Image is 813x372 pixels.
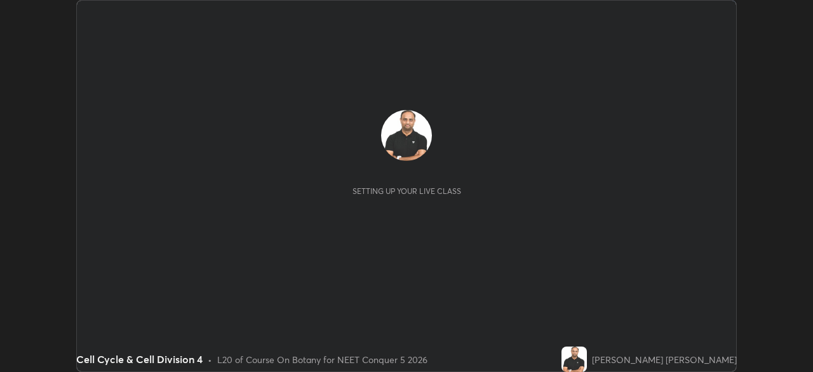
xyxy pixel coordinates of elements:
img: 0288c81ecca544f6b86d0d2edef7c4db.jpg [381,110,432,161]
div: L20 of Course On Botany for NEET Conquer 5 2026 [217,353,427,366]
div: Cell Cycle & Cell Division 4 [76,352,203,367]
div: Setting up your live class [353,186,461,196]
div: • [208,353,212,366]
img: 0288c81ecca544f6b86d0d2edef7c4db.jpg [561,347,587,372]
div: [PERSON_NAME] [PERSON_NAME] [592,353,737,366]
